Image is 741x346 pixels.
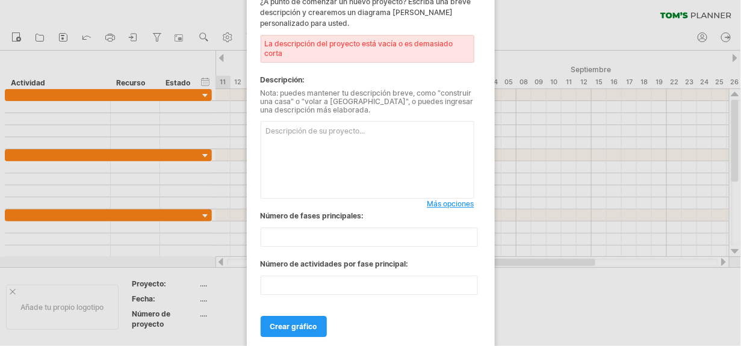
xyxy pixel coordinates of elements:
div: Descripción: [261,75,474,85]
div: Nota: puedes mantener tu descripción breve, como "construir una casa" o "volar a [GEOGRAPHIC_DATA... [261,89,474,115]
span: Más opciones [427,199,474,208]
div: Número de fases principales: [261,211,474,221]
div: Número de actividades por fase principal: [261,259,474,270]
a: Crear gráfico [261,316,327,337]
a: Más opciones [427,199,474,209]
span: Crear gráfico [270,322,317,331]
div: La descripción del proyecto está vacía o es demasiado corta [261,35,474,63]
